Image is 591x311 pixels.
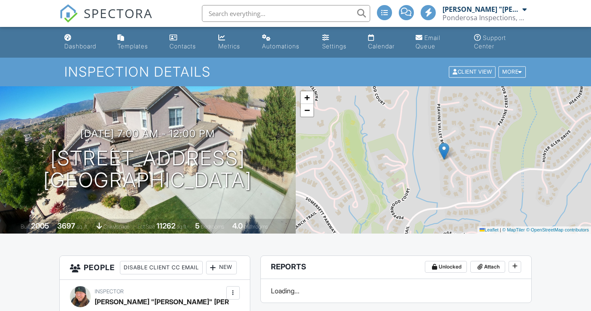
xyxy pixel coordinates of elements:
span: bedrooms [201,223,224,230]
a: Templates [114,30,159,54]
a: Zoom in [301,91,313,104]
span: | [500,227,501,232]
span: bathrooms [244,223,268,230]
div: New [206,261,237,274]
a: © OpenStreetMap contributors [526,227,589,232]
div: Automations [262,43,299,50]
img: The Best Home Inspection Software - Spectora [59,4,78,23]
a: Dashboard [61,30,108,54]
div: More [498,66,526,78]
div: Calendar [368,43,395,50]
a: Calendar [365,30,405,54]
a: Automations (Advanced) [259,30,313,54]
img: Marker [439,143,449,160]
span: Built [21,223,30,230]
div: 4.0 [232,221,243,230]
div: Email Queue [416,34,440,50]
a: Support Center [471,30,530,54]
div: 2005 [31,221,49,230]
div: [PERSON_NAME] "[PERSON_NAME]" [PERSON_NAME] [443,5,520,13]
div: Support Center [474,34,506,50]
a: Metrics [215,30,252,54]
div: 11262 [156,221,175,230]
h1: [STREET_ADDRESS] [GEOGRAPHIC_DATA] [43,147,252,192]
span: SPECTORA [84,4,153,22]
div: Metrics [218,43,240,50]
a: Client View [448,68,498,74]
span: Inspector [95,288,124,295]
div: Templates [117,43,148,50]
a: SPECTORA [59,11,153,29]
div: Dashboard [64,43,96,50]
span: − [304,105,310,115]
div: Ponderosa Inspections, LLC [443,13,527,22]
div: Client View [449,66,496,78]
a: Email Queue [412,30,464,54]
span: Lot Size [138,223,155,230]
div: Settings [322,43,347,50]
a: Zoom out [301,104,313,117]
span: + [304,92,310,103]
span: sq.ft. [177,223,187,230]
a: Contacts [166,30,208,54]
span: sq. ft. [77,223,88,230]
div: 3697 [57,221,75,230]
div: 5 [195,221,200,230]
a: Leaflet [480,227,498,232]
span: crawlspace [103,223,130,230]
h1: Inspection Details [64,64,526,79]
div: Contacts [170,43,196,50]
a: © MapTiler [502,227,525,232]
h3: [DATE] 7:00 am - 12:00 pm [80,128,215,139]
input: Search everything... [202,5,370,22]
h3: People [60,256,250,280]
a: Settings [319,30,358,54]
div: Disable Client CC Email [120,261,203,274]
